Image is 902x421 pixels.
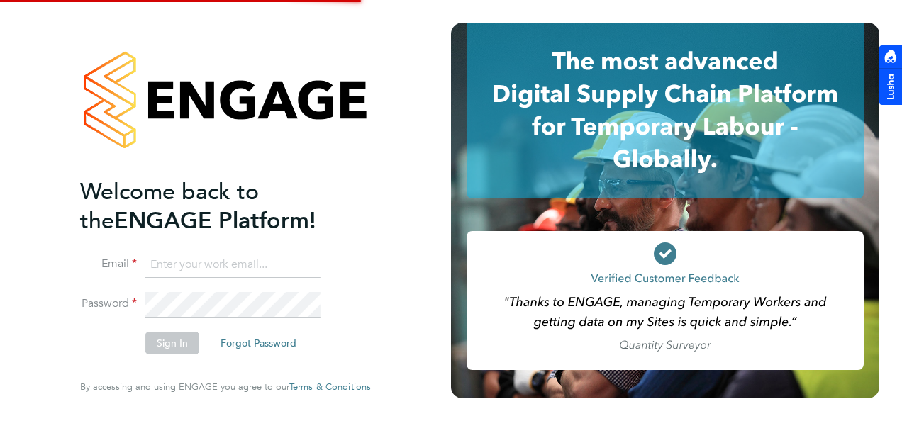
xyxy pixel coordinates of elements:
[145,332,199,354] button: Sign In
[209,332,308,354] button: Forgot Password
[80,178,259,235] span: Welcome back to the
[80,296,137,311] label: Password
[80,177,357,235] h2: ENGAGE Platform!
[80,381,371,393] span: By accessing and using ENGAGE you agree to our
[80,257,137,271] label: Email
[289,381,371,393] a: Terms & Conditions
[145,252,321,278] input: Enter your work email...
